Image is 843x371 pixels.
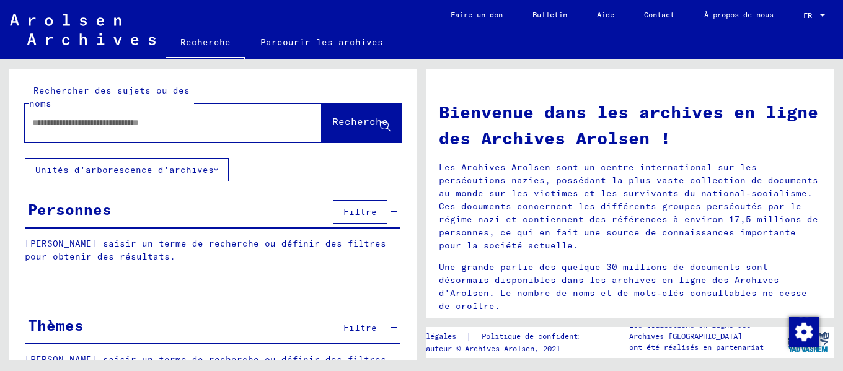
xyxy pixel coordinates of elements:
font: FR [803,11,812,20]
font: Recherche [180,37,231,48]
img: Modifier le consentement [789,317,819,347]
a: Recherche [166,27,245,59]
font: ont été réalisés en partenariat avec [629,343,764,363]
button: Filtre [333,316,387,339]
font: Faire un don [451,10,503,19]
font: Droits d'auteur © Archives Arolsen, 2021 [387,344,560,353]
font: | [466,331,472,342]
a: Mentions légales [387,330,466,343]
font: Unités d'arborescence d'archives [35,164,214,175]
button: Filtre [333,200,387,224]
font: Contact [644,10,674,19]
button: Recherche [322,104,401,142]
img: yv_logo.png [785,326,832,357]
font: À propos de nous [704,10,774,19]
a: Politique de confidentialité [472,330,619,343]
font: [PERSON_NAME] saisir un terme de recherche ou définir des filtres pour obtenir des résultats. [25,238,386,262]
button: Unités d'arborescence d'archives [25,158,229,181]
font: Filtre [343,322,377,333]
font: Politique de confidentialité [482,331,604,341]
font: Parcourir les archives [260,37,383,48]
font: Aide [597,10,614,19]
a: Parcourir les archives [245,27,398,57]
font: Personnes [28,200,112,219]
img: Arolsen_neg.svg [10,14,156,45]
font: Recherche [332,115,388,128]
font: Rechercher des sujets ou des noms [29,85,190,109]
font: Une grande partie des quelque 30 millions de documents sont désormais disponibles dans les archiv... [439,261,807,312]
font: Bienvenue dans les archives en ligne des Archives Arolsen ! [439,101,818,149]
font: Les Archives Arolsen sont un centre international sur les persécutions nazies, possédant la plus ... [439,162,818,251]
font: Thèmes [28,316,84,334]
font: Bulletin [532,10,567,19]
font: Filtre [343,206,377,217]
